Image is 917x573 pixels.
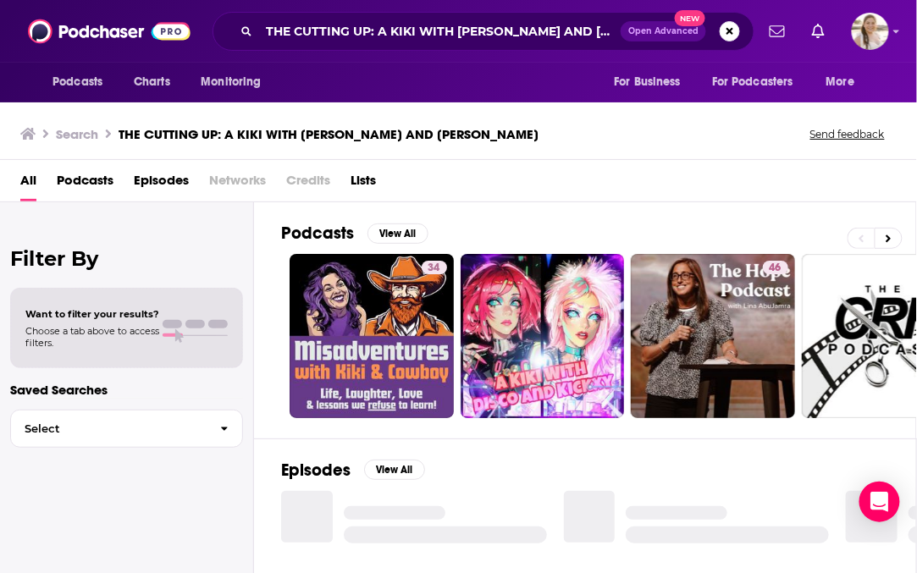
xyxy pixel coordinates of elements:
button: open menu [189,66,283,98]
a: Show notifications dropdown [805,17,831,46]
span: Open Advanced [628,27,699,36]
a: PodcastsView All [281,223,428,244]
h2: Filter By [10,246,243,271]
span: Want to filter your results? [25,308,159,320]
a: Episodes [134,167,189,201]
span: Networks [209,167,266,201]
h3: Search [56,126,98,142]
button: open menu [602,66,702,98]
button: Send feedback [805,127,890,141]
input: Search podcasts, credits, & more... [259,18,621,45]
button: Open AdvancedNew [621,21,706,41]
p: Saved Searches [10,382,243,398]
span: 46 [770,260,782,277]
span: Credits [286,167,330,201]
span: Select [11,423,207,434]
button: View All [367,223,428,244]
a: Show notifications dropdown [763,17,792,46]
span: 34 [428,260,440,277]
button: open menu [41,66,124,98]
button: View All [364,460,425,480]
a: Podcasts [57,167,113,201]
div: Search podcasts, credits, & more... [213,12,754,51]
span: For Podcasters [712,70,793,94]
h3: THE CUTTING UP: A KIKI WITH [PERSON_NAME] AND [PERSON_NAME] [119,126,539,142]
span: Choose a tab above to access filters. [25,325,159,349]
button: open menu [815,66,876,98]
h2: Podcasts [281,223,354,244]
a: Lists [351,167,376,201]
span: New [675,10,705,26]
a: 46 [763,261,788,274]
span: Charts [134,70,170,94]
div: Open Intercom Messenger [859,482,900,522]
img: Podchaser - Follow, Share and Rate Podcasts [28,15,191,47]
button: Show profile menu [852,13,889,50]
img: User Profile [852,13,889,50]
a: 34 [422,261,447,274]
button: Select [10,410,243,448]
a: EpisodesView All [281,460,425,481]
h2: Episodes [281,460,351,481]
span: For Business [614,70,681,94]
a: Charts [123,66,180,98]
button: open menu [701,66,818,98]
span: More [826,70,855,94]
span: Monitoring [201,70,261,94]
span: Logged in as acquavie [852,13,889,50]
span: Podcasts [52,70,102,94]
a: 34 [290,254,454,418]
a: All [20,167,36,201]
a: 46 [631,254,795,418]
